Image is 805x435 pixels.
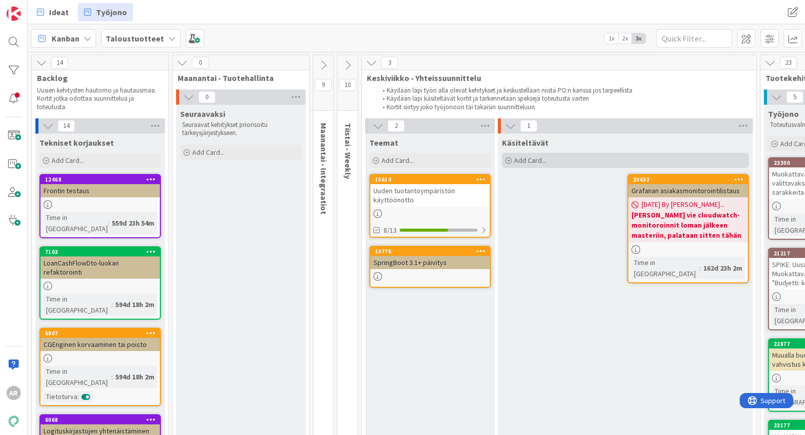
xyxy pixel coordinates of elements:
div: 12468 [45,176,160,183]
div: 162d 23h 2m [701,263,745,274]
li: Käydään läpi käsiteltävät kortit ja tarkennetaan speksejä toteutusta varten [377,95,746,103]
a: 15614Uuden tuotantoympäristön käyttöönotto8/13 [369,174,491,238]
div: 15614Uuden tuotantoympäristön käyttöönotto [370,175,490,206]
div: 15614 [375,176,490,183]
div: 594d 18h 2m [113,299,157,310]
span: Teemat [369,138,398,148]
div: 7103LoanCashFlowDto-luokan refaktorointi [40,247,160,279]
a: 20432Grafanan asiakasmonitorointilistaus[DATE] By [PERSON_NAME]...[PERSON_NAME] vie cloudwatch-mo... [627,174,749,283]
li: Käydään läpi työn alla olevat kehitykset ja keskustellaan niistä PO:n kanssa jos tarpeellista [377,86,746,95]
div: 20432 [628,175,748,184]
div: 594d 18h 2m [113,371,157,382]
div: 12468Frontin testaus [40,175,160,197]
div: Time in [GEOGRAPHIC_DATA] [631,257,699,279]
span: Add Card... [514,156,546,165]
span: 23 [780,57,797,69]
span: Keskiviikko - Yhteissuunnittelu [367,73,744,83]
div: 12468 [40,175,160,184]
a: 6807CGEnginen korvaaminen tai poistoTime in [GEOGRAPHIC_DATA]:594d 18h 2mTietoturva: [39,328,161,406]
span: 14 [58,120,75,132]
p: Seuraavat kehitykset priorisoitu tärkeysjärjestykseen. [182,121,300,138]
div: 20432Grafanan asiakasmonitorointilistaus [628,175,748,197]
div: 6068 [40,415,160,424]
span: 0 [198,91,216,103]
span: 1 [520,120,537,132]
div: 6068 [45,416,160,423]
div: 15614 [370,175,490,184]
span: 2x [618,33,632,43]
span: [DATE] By [PERSON_NAME]... [642,199,725,210]
img: Visit kanbanzone.com [7,7,21,21]
span: Työjono [96,6,127,18]
p: Uusien kehitysten hautomo ja hautausmaa. Kortit jotka odottaa suunnittelua ja toteutusta. [37,86,156,111]
span: Työjono [768,109,799,119]
div: Time in [GEOGRAPHIC_DATA] [44,212,108,234]
span: Maanantai - Tuotehallinta [178,73,296,83]
span: 5 [786,91,803,103]
span: 2 [388,120,405,132]
span: 8/13 [384,225,397,236]
div: Time in [GEOGRAPHIC_DATA] [44,293,111,316]
a: 10776SpringBoot 3.1+ päivitys [369,246,491,288]
div: 6807 [40,329,160,338]
div: 10776 [370,247,490,256]
span: : [111,299,113,310]
div: 10776 [375,248,490,255]
img: avatar [7,414,21,428]
div: Uuden tuotantoympäristön käyttöönotto [370,184,490,206]
span: 3 [381,57,398,69]
input: Quick Filter... [656,29,732,48]
span: Maanantai - Integraatiot [319,123,329,214]
div: Grafanan asiakasmonitorointilistaus [628,184,748,197]
a: 7103LoanCashFlowDto-luokan refaktorointiTime in [GEOGRAPHIC_DATA]:594d 18h 2m [39,246,161,320]
span: 3x [632,33,646,43]
span: 1x [605,33,618,43]
div: 6807 [45,330,160,337]
span: Tekniset korjaukset [39,138,114,148]
span: Ideat [49,6,69,18]
span: Backlog [37,73,156,83]
div: LoanCashFlowDto-luokan refaktorointi [40,256,160,279]
span: Add Card... [52,156,84,165]
span: Support [21,2,46,14]
span: 9 [315,79,332,91]
span: : [111,371,113,382]
b: Taloustuotteet [106,33,164,43]
a: Ideat [31,3,75,21]
li: Kortit siirtyy joko työjonoon tai takaisin suunnitteluun [377,103,746,111]
div: 7103 [40,247,160,256]
span: Seuraavaksi [180,109,225,119]
span: 0 [192,57,209,69]
span: 10 [339,79,356,91]
div: 559d 23h 54m [109,217,157,229]
b: [PERSON_NAME] vie cloudwatch-monitoroinnit loman jälkeen masteriin, palataan sitten tähän [631,210,745,240]
span: : [699,263,701,274]
span: Kanban [52,32,79,45]
span: : [108,217,109,229]
span: 14 [51,57,68,69]
a: Työjono [78,3,133,21]
span: Tiistai - Weekly [343,123,353,179]
span: Add Card... [192,148,225,157]
div: SpringBoot 3.1+ päivitys [370,256,490,269]
span: Käsiteltävät [502,138,548,148]
span: : [77,391,79,402]
span: Add Card... [382,156,414,165]
div: 20432 [633,176,748,183]
div: Frontin testaus [40,184,160,197]
a: 12468Frontin testausTime in [GEOGRAPHIC_DATA]:559d 23h 54m [39,174,161,238]
div: 10776SpringBoot 3.1+ päivitys [370,247,490,269]
div: Tietoturva [44,391,77,402]
div: 7103 [45,248,160,255]
div: CGEnginen korvaaminen tai poisto [40,338,160,351]
div: Time in [GEOGRAPHIC_DATA] [44,366,111,388]
div: AR [7,386,21,400]
div: 6807CGEnginen korvaaminen tai poisto [40,329,160,351]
